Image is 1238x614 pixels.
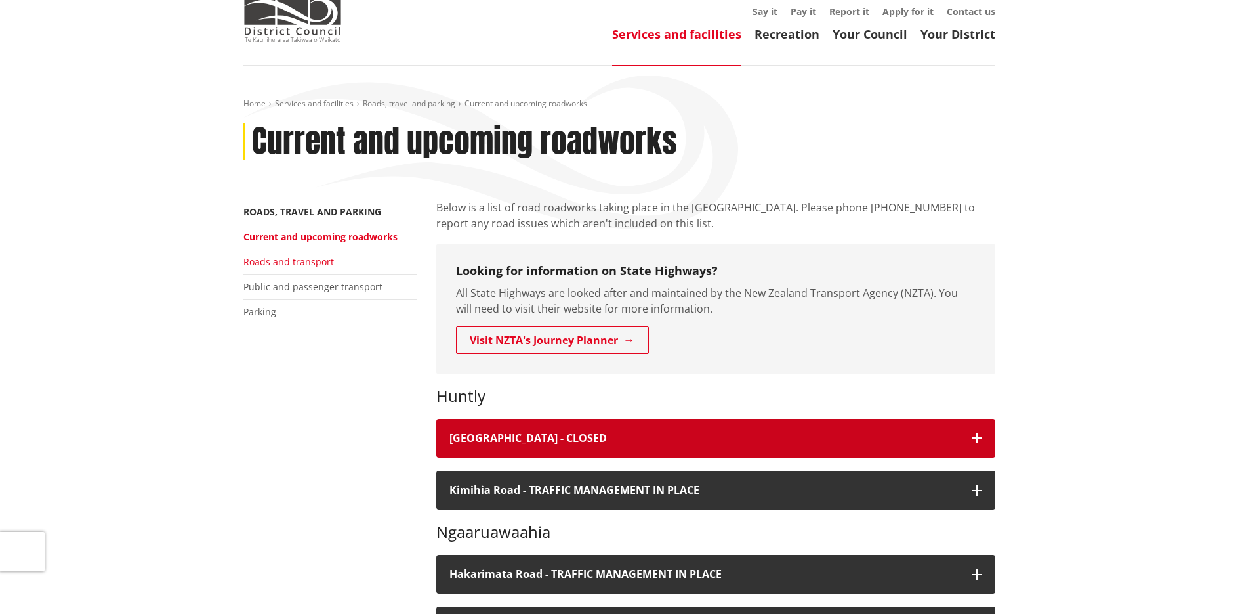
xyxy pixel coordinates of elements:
[456,326,649,354] a: Visit NZTA's Journey Planner
[275,98,354,109] a: Services and facilities
[829,5,869,18] a: Report it
[243,255,334,268] a: Roads and transport
[947,5,995,18] a: Contact us
[612,26,741,42] a: Services and facilities
[243,305,276,318] a: Parking
[243,98,266,109] a: Home
[449,484,959,496] h4: Kimihia Road - TRAFFIC MANAGEMENT IN PLACE
[449,568,959,581] h4: Hakarimata Road - TRAFFIC MANAGEMENT IN PLACE
[456,264,976,278] h3: Looking for information on State Highways?
[920,26,995,42] a: Your District
[449,432,959,445] h4: [GEOGRAPHIC_DATA] - CLOSED
[363,98,455,109] a: Roads, travel and parking
[436,387,995,406] h3: Huntly
[436,555,995,594] button: Hakarimata Road - TRAFFIC MANAGEMENT IN PLACE
[791,5,816,18] a: Pay it
[882,5,934,18] a: Apply for it
[1178,559,1225,606] iframe: Messenger Launcher
[754,26,819,42] a: Recreation
[464,98,587,109] span: Current and upcoming roadworks
[243,99,995,110] nav: breadcrumb
[833,26,907,42] a: Your Council
[243,206,381,218] a: Roads, travel and parking
[436,471,995,510] button: Kimihia Road - TRAFFIC MANAGEMENT IN PLACE
[436,523,995,542] h3: Ngaaruawaahia
[436,200,995,231] p: Below is a list of road roadworks taking place in the [GEOGRAPHIC_DATA]. Please phone [PHONE_NUMB...
[243,280,382,293] a: Public and passenger transport
[753,5,777,18] a: Say it
[456,285,976,317] p: All State Highways are looked after and maintained by the New Zealand Transport Agency (NZTA). Yo...
[252,123,677,161] h1: Current and upcoming roadworks
[436,419,995,458] button: [GEOGRAPHIC_DATA] - CLOSED
[243,230,398,243] a: Current and upcoming roadworks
